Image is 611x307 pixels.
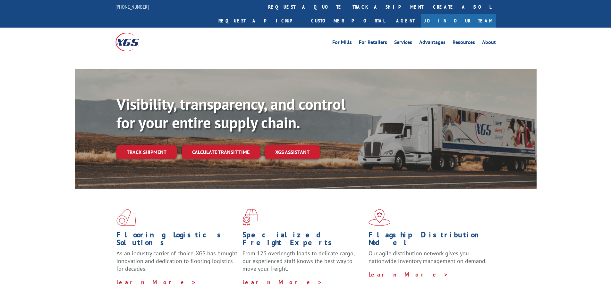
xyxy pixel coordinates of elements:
h1: Specialized Freight Experts [242,231,364,250]
span: Our agile distribution network gives you nationwide inventory management on demand. [369,250,487,265]
img: xgs-icon-focused-on-flooring-red [242,209,258,226]
h1: Flooring Logistics Solutions [116,231,238,250]
a: Calculate transit time [182,145,260,159]
a: Learn More > [242,278,322,286]
a: Agent [390,14,421,28]
a: Join Our Team [421,14,496,28]
p: From 123 overlength loads to delicate cargo, our experienced staff knows the best way to move you... [242,250,364,278]
a: For Mills [332,40,352,47]
img: xgs-icon-total-supply-chain-intelligence-red [116,209,136,226]
a: Learn More > [116,278,196,286]
a: About [482,40,496,47]
a: Resources [453,40,475,47]
a: XGS ASSISTANT [265,145,320,159]
a: Track shipment [116,145,177,159]
h1: Flagship Distribution Model [369,231,490,250]
a: For Retailers [359,40,387,47]
a: Customer Portal [306,14,390,28]
a: Request a pickup [214,14,306,28]
a: Services [394,40,412,47]
a: Advantages [419,40,446,47]
b: Visibility, transparency, and control for your entire supply chain. [116,94,345,132]
span: As an industry carrier of choice, XGS has brought innovation and dedication to flooring logistics... [116,250,237,272]
img: xgs-icon-flagship-distribution-model-red [369,209,391,226]
a: Learn More > [369,271,448,278]
a: [PHONE_NUMBER] [115,4,149,10]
